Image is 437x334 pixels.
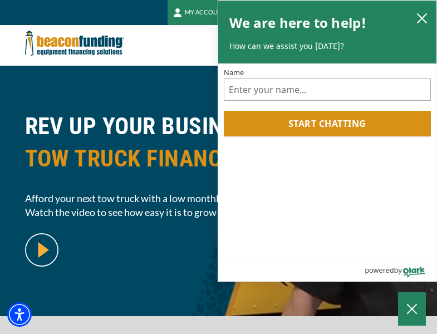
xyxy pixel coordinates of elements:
[25,191,413,219] span: Afford your next tow truck with a low monthly payment. Get approved within 24 hours. Watch the vi...
[229,41,426,52] p: How can we assist you [DATE]?
[25,110,413,183] h1: REV UP YOUR BUSINESS
[224,78,431,101] input: Name
[7,302,32,327] div: Accessibility Menu
[398,292,426,326] button: Close Chatbox
[365,263,394,277] span: powered
[25,143,413,175] span: TOW TRUCK FINANCING
[365,262,436,281] a: Powered by Olark
[224,69,431,76] label: Name
[25,233,58,267] img: video modal pop-up play button
[229,12,367,34] h2: We are here to help!
[413,10,431,26] button: close chatbox
[25,25,124,61] img: Beacon Funding Corporation logo
[394,263,402,277] span: by
[224,111,431,136] button: Start chatting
